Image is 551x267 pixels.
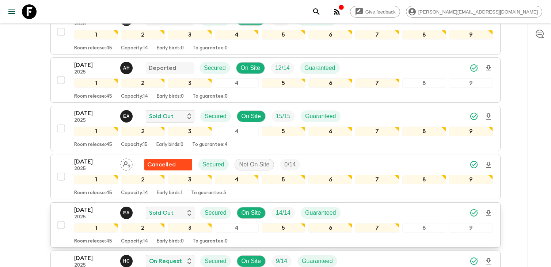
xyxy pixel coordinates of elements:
button: [DATE]2025Assign pack leaderFlash Pack cancellationSecuredNot On SiteTrip Fill123456789Room relea... [50,154,501,199]
p: 9 / 14 [276,257,287,266]
p: Guaranteed [305,208,336,217]
p: E A [123,210,130,216]
div: 7 [355,78,399,88]
div: 1 [74,78,118,88]
p: Capacity: 14 [121,238,148,244]
div: 9 [449,30,493,40]
div: 5 [262,78,305,88]
p: Secured [205,112,227,121]
svg: Download Onboarding [484,161,493,169]
p: Guaranteed [302,257,333,266]
p: [DATE] [74,109,114,118]
div: 3 [168,175,212,184]
div: 3 [168,127,212,136]
p: To guarantee: 3 [191,190,226,196]
div: 8 [402,127,446,136]
button: [DATE]2025Hector Carillo DepartedSecuredOn SiteTrip FillGuaranteed123456789Room release:45Capacit... [50,9,501,54]
p: On Site [242,112,261,121]
div: 7 [355,127,399,136]
div: Secured [200,110,231,122]
p: To guarantee: 0 [193,238,228,244]
p: Room release: 45 [74,238,112,244]
p: Early birds: 0 [157,238,184,244]
svg: Synced Successfully [470,64,478,72]
p: Sold Out [149,208,174,217]
div: Flash Pack cancellation [144,159,192,170]
div: 7 [355,30,399,40]
div: Secured [198,159,229,170]
div: 1 [74,30,118,40]
p: 15 / 15 [276,112,290,121]
div: 5 [262,127,305,136]
button: search adventures [309,4,324,19]
p: [DATE] [74,206,114,214]
p: 2025 [74,118,114,124]
div: 4 [215,175,259,184]
div: 2 [121,175,165,184]
p: 12 / 14 [275,64,290,72]
p: Departed [149,64,176,72]
p: To guarantee: 4 [192,142,228,148]
div: Trip Fill [271,255,292,267]
p: [DATE] [74,254,114,263]
svg: Synced Successfully [470,257,478,266]
div: 9 [449,127,493,136]
p: [DATE] [74,157,114,166]
p: Early birds: 1 [157,190,182,196]
p: 2025 [74,214,114,220]
p: On Request [149,257,182,266]
span: Ernesto Andrade [120,112,134,118]
div: Secured [200,207,231,219]
span: Alejandro Huambo [120,64,134,70]
p: Guaranteed [304,64,335,72]
div: 1 [74,127,118,136]
div: 1 [74,223,118,233]
div: 6 [308,223,352,233]
div: 7 [355,223,399,233]
button: [DATE]2025Ernesto AndradeSold OutSecuredOn SiteTrip FillGuaranteed123456789Room release:45Capacit... [50,202,501,248]
p: Capacity: 14 [121,94,148,99]
div: 6 [308,175,352,184]
p: Early birds: 0 [157,45,184,51]
p: 14 / 14 [276,208,290,217]
div: On Site [237,255,266,267]
div: 6 [308,127,352,136]
div: 5 [262,223,305,233]
p: Sold Out [149,112,174,121]
p: Room release: 45 [74,142,112,148]
div: 6 [308,30,352,40]
div: On Site [237,110,266,122]
div: 8 [402,175,446,184]
p: Cancelled [147,160,176,169]
span: Assign pack leader [120,161,133,166]
p: Secured [202,160,224,169]
div: 2 [121,78,165,88]
div: 3 [168,30,212,40]
div: 4 [215,127,259,136]
div: Trip Fill [271,110,295,122]
p: To guarantee: 0 [193,45,228,51]
svg: Download Onboarding [484,64,493,73]
div: 9 [449,78,493,88]
div: 2 [121,223,165,233]
p: [DATE] [74,61,114,69]
div: Trip Fill [271,62,294,74]
p: Early birds: 0 [157,94,184,99]
div: Not On Site [235,159,274,170]
svg: Download Onboarding [484,257,493,266]
p: 2025 [74,166,114,172]
div: 4 [215,78,259,88]
p: H C [123,258,130,264]
p: Capacity: 14 [121,45,148,51]
p: Guaranteed [305,112,336,121]
p: Capacity: 14 [121,190,148,196]
p: Secured [205,208,227,217]
div: 5 [262,30,305,40]
p: Secured [205,257,227,266]
p: Capacity: 15 [121,142,148,148]
div: 4 [215,223,259,233]
p: 2025 [74,69,114,75]
div: 8 [402,78,446,88]
div: Secured [199,62,230,74]
div: [PERSON_NAME][EMAIL_ADDRESS][DOMAIN_NAME] [406,6,542,18]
